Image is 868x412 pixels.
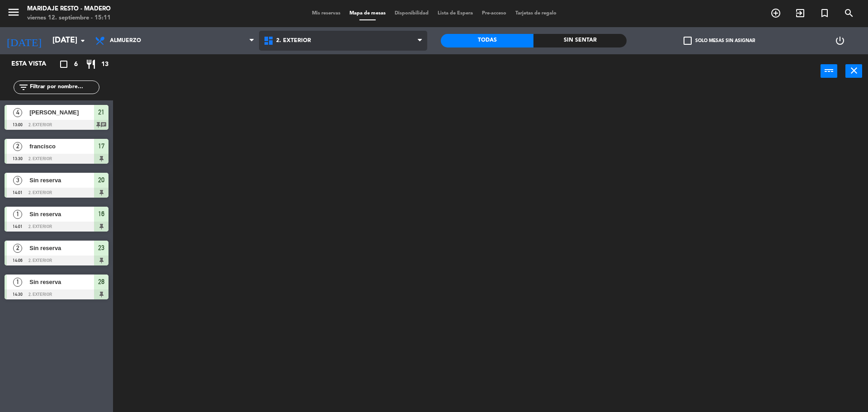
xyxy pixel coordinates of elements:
span: 4 [13,108,22,117]
input: Filtrar por nombre... [29,82,99,92]
span: check_box_outline_blank [684,37,692,45]
span: francisco [29,142,94,151]
span: Tarjetas de regalo [511,11,561,16]
i: search [844,8,854,19]
i: close [849,65,859,76]
span: Mapa de mesas [345,11,390,16]
span: 13 [101,59,108,70]
span: 20 [98,175,104,185]
div: viernes 12. septiembre - 15:11 [27,14,111,23]
i: crop_square [58,59,69,70]
div: Maridaje Resto - Madero [27,5,111,14]
span: 3 [13,176,22,185]
i: power_settings_new [835,35,845,46]
span: 2 [13,142,22,151]
span: 2 [13,244,22,253]
span: 23 [98,242,104,253]
i: turned_in_not [819,8,830,19]
i: add_circle_outline [770,8,781,19]
span: Sin reserva [29,243,94,253]
span: 1 [13,278,22,287]
button: menu [7,5,20,22]
span: Sin reserva [29,209,94,219]
span: Disponibilidad [390,11,433,16]
button: close [845,64,862,78]
span: 16 [98,208,104,219]
span: 21 [98,107,104,118]
i: menu [7,5,20,19]
span: Mis reservas [307,11,345,16]
button: power_input [821,64,837,78]
label: Solo mesas sin asignar [684,37,755,45]
div: Todas [441,34,533,47]
i: restaurant [85,59,96,70]
i: arrow_drop_down [77,35,88,46]
span: Pre-acceso [477,11,511,16]
span: 2. Exterior [276,38,311,44]
span: Almuerzo [110,38,141,44]
i: power_input [824,65,835,76]
span: Sin reserva [29,175,94,185]
span: 17 [98,141,104,152]
span: 28 [98,276,104,287]
span: 6 [74,59,78,70]
div: Sin sentar [533,34,626,47]
i: filter_list [18,82,29,93]
span: [PERSON_NAME] [29,108,94,117]
span: Lista de Espera [433,11,477,16]
span: 1 [13,210,22,219]
div: Esta vista [5,59,65,70]
span: Sin reserva [29,277,94,287]
i: exit_to_app [795,8,806,19]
